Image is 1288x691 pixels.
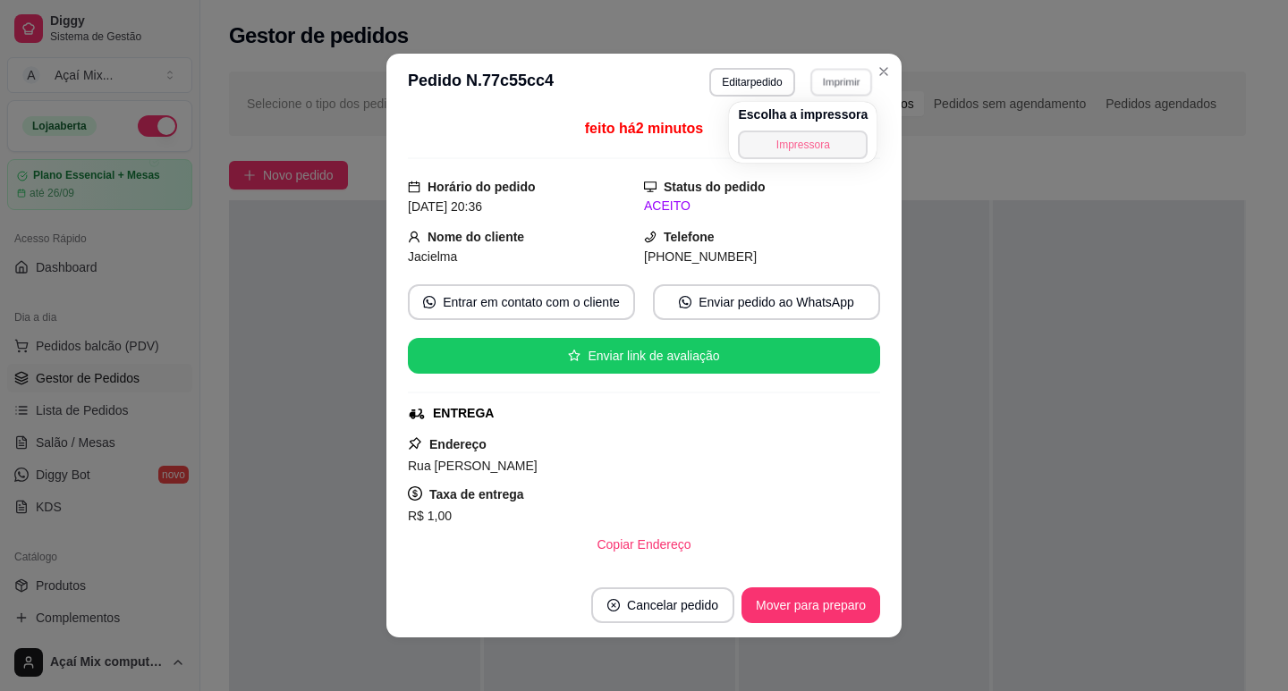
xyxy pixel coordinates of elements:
span: pushpin [408,436,422,451]
span: Jacielma [408,249,457,264]
div: ACEITO [644,197,880,215]
button: whats-appEntrar em contato com o cliente [408,284,635,320]
span: desktop [644,181,657,193]
button: close-circleCancelar pedido [591,587,734,623]
span: whats-app [679,296,691,308]
span: whats-app [423,296,436,308]
span: calendar [408,181,420,193]
span: [PHONE_NUMBER] [644,249,757,264]
strong: Status do pedido [664,180,766,194]
span: close-circle [607,599,620,611]
strong: Taxa de entrega [429,487,524,501]
h4: Escolha a impressora [738,105,868,123]
span: user [408,231,420,243]
strong: Horário do pedido [428,180,536,194]
button: Close [869,57,898,86]
button: Mover para preparo [741,587,880,623]
strong: Endereço [429,437,487,451]
strong: Telefone [664,230,715,244]
button: Imprimir [810,68,872,96]
span: Rua [PERSON_NAME] [408,459,538,473]
span: R$ 1,00 [408,509,452,523]
button: Copiar Endereço [582,527,705,562]
span: feito há 2 minutos [585,121,703,136]
strong: Nome do cliente [428,230,524,244]
button: starEnviar link de avaliação [408,338,880,374]
div: ENTREGA [433,404,494,423]
span: [DATE] 20:36 [408,199,482,214]
button: whats-appEnviar pedido ao WhatsApp [653,284,880,320]
button: Editarpedido [709,68,794,97]
span: star [568,350,580,362]
h3: Pedido N. 77c55cc4 [408,68,554,97]
button: Impressora [738,131,868,159]
span: phone [644,231,657,243]
span: dollar [408,486,422,501]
